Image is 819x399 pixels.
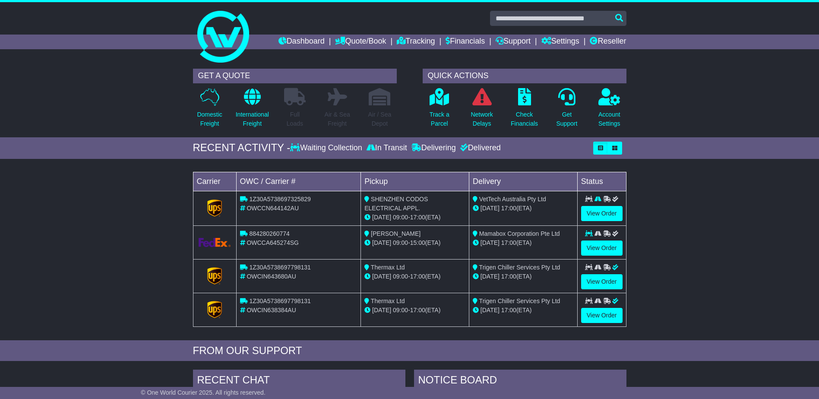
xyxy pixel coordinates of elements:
a: AccountSettings [598,88,621,133]
span: [DATE] [481,239,500,246]
td: Pickup [361,172,469,191]
a: Track aParcel [429,88,450,133]
a: DomesticFreight [196,88,222,133]
span: Mamabox Corporation Pte Ltd [479,230,560,237]
div: Delivered [458,143,501,153]
span: [DATE] [481,307,500,313]
span: 17:00 [501,205,516,212]
span: VetTech Australia Pty Ltd [479,196,546,203]
span: 15:00 [410,239,425,246]
div: (ETA) [473,306,574,315]
td: Status [577,172,626,191]
span: [PERSON_NAME] [371,230,421,237]
div: - (ETA) [364,306,465,315]
div: GET A QUOTE [193,69,397,83]
div: (ETA) [473,204,574,213]
p: Account Settings [598,110,620,128]
span: 17:00 [410,307,425,313]
span: 09:00 [393,273,408,280]
a: InternationalFreight [235,88,269,133]
span: 17:00 [501,307,516,313]
div: NOTICE BOARD [414,370,626,393]
p: Domestic Freight [197,110,222,128]
div: (ETA) [473,272,574,281]
p: Track a Parcel [430,110,449,128]
div: - (ETA) [364,213,465,222]
span: [DATE] [372,239,391,246]
div: In Transit [364,143,409,153]
a: View Order [581,206,623,221]
div: RECENT CHAT [193,370,405,393]
p: International Freight [236,110,269,128]
p: Air & Sea Freight [325,110,350,128]
a: CheckFinancials [510,88,538,133]
div: QUICK ACTIONS [423,69,626,83]
a: Tracking [397,35,435,49]
span: Trigen Chiller Services Pty Ltd [479,298,560,304]
span: © One World Courier 2025. All rights reserved. [141,389,266,396]
span: Trigen Chiller Services Pty Ltd [479,264,560,271]
span: 17:00 [501,239,516,246]
span: 1Z30A5738697325829 [249,196,310,203]
span: [DATE] [372,214,391,221]
td: Delivery [469,172,577,191]
p: Air / Sea Depot [368,110,392,128]
span: 09:00 [393,239,408,246]
span: 17:00 [410,273,425,280]
p: Get Support [556,110,577,128]
p: Network Delays [471,110,493,128]
span: 09:00 [393,214,408,221]
img: GetCarrierServiceLogo [207,267,222,285]
span: [DATE] [481,205,500,212]
span: 17:00 [501,273,516,280]
a: View Order [581,241,623,256]
span: OWCCA645274SG [247,239,299,246]
span: 09:00 [393,307,408,313]
div: (ETA) [473,238,574,247]
td: OWC / Carrier # [236,172,361,191]
div: - (ETA) [364,238,465,247]
div: RECENT ACTIVITY - [193,142,291,154]
a: Settings [541,35,579,49]
td: Carrier [193,172,236,191]
span: [DATE] [372,307,391,313]
span: 884280260774 [249,230,289,237]
a: Dashboard [278,35,325,49]
div: FROM OUR SUPPORT [193,345,626,357]
span: Thermax Ltd [371,264,405,271]
span: [DATE] [481,273,500,280]
span: OWCCN644142AU [247,205,299,212]
span: [DATE] [372,273,391,280]
span: OWCIN643680AU [247,273,296,280]
img: GetCarrierServiceLogo [207,199,222,217]
span: 1Z30A5738697798131 [249,264,310,271]
img: GetCarrierServiceLogo [207,301,222,318]
p: Check Financials [511,110,538,128]
span: OWCIN638384AU [247,307,296,313]
a: Support [496,35,531,49]
a: Quote/Book [335,35,386,49]
a: View Order [581,274,623,289]
a: GetSupport [556,88,578,133]
a: View Order [581,308,623,323]
span: 1Z30A5738697798131 [249,298,310,304]
span: 17:00 [410,214,425,221]
div: Delivering [409,143,458,153]
a: Financials [446,35,485,49]
p: Full Loads [284,110,306,128]
a: NetworkDelays [470,88,493,133]
span: Thermax Ltd [371,298,405,304]
div: Waiting Collection [290,143,364,153]
div: - (ETA) [364,272,465,281]
img: GetCarrierServiceLogo [199,238,231,247]
a: Reseller [590,35,626,49]
span: SHENZHEN CODOS ELECTRICAL APPL. [364,196,428,212]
